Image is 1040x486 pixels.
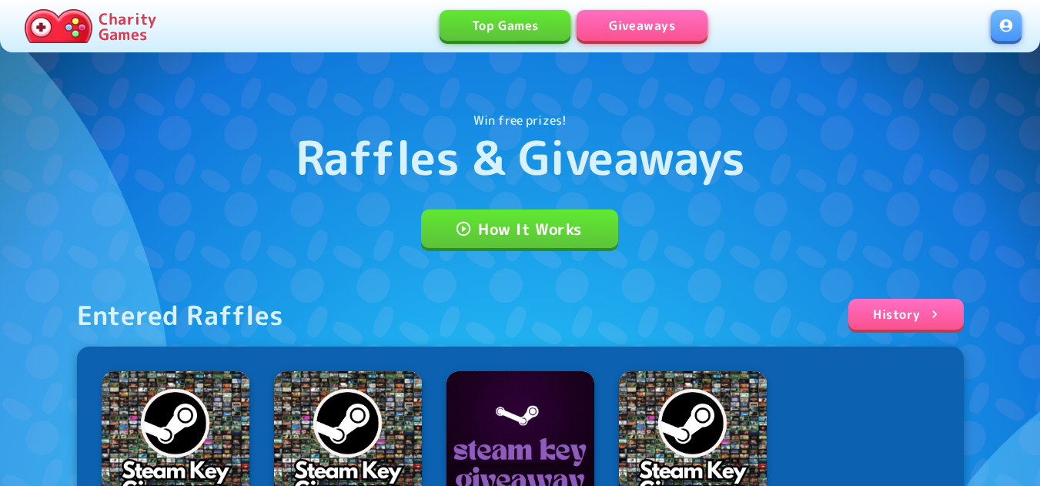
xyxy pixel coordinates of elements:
[848,299,963,330] a: History
[440,10,570,41] a: Top Games
[473,111,567,129] p: Win free prizes!
[99,11,156,42] p: Charity Games
[296,129,745,185] h1: Raffles & Giveaways
[577,10,707,41] a: Giveaways
[25,9,92,43] img: Charity.Games
[421,209,618,248] a: How It Works
[77,299,284,331] div: Entered Raffles
[18,6,162,46] a: Charity Games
